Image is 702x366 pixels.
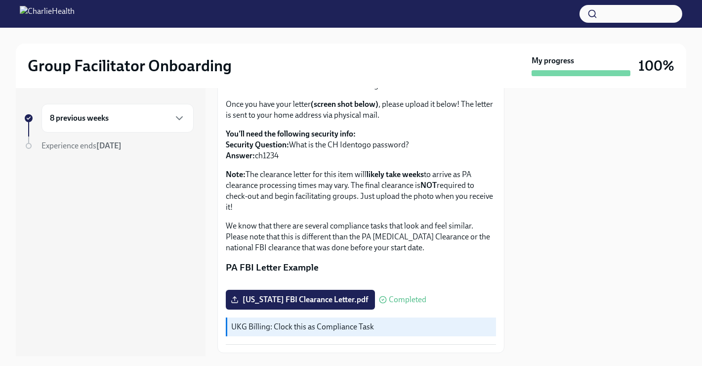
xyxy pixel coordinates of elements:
label: [US_STATE] FBI Clearance Letter.pdf [226,290,375,310]
strong: You'll need the following security info: [226,129,356,138]
span: Completed [389,296,426,304]
strong: (screen shot below) [311,99,378,109]
img: CharlieHealth [20,6,75,22]
p: PA FBI Letter Example [226,261,496,274]
strong: Answer: [226,151,255,160]
strong: likely take weeks [367,170,424,179]
p: UKG Billing: Clock this as Compliance Task [231,321,492,332]
p: Once you have your letter , please upload it below! The letter is sent to your home address via p... [226,99,496,121]
h3: 100% [638,57,674,75]
div: 8 previous weeks [41,104,194,133]
strong: My progress [532,55,574,66]
strong: Security Question: [226,140,289,149]
strong: [DATE] [96,141,122,150]
h6: 8 previous weeks [50,113,109,124]
span: [US_STATE] FBI Clearance Letter.pdf [233,295,368,305]
p: We know that there are several compliance tasks that look and feel similar. Please note that this... [226,221,496,253]
strong: NOT [420,181,437,190]
span: Experience ends [41,141,122,150]
p: What is the CH Identogo password? ch1234 [226,129,496,161]
h2: Group Facilitator Onboarding [28,56,232,76]
strong: Note: [226,170,246,179]
p: The clearance letter for this item will to arrive as PA clearance processing times may vary. The ... [226,169,496,213]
